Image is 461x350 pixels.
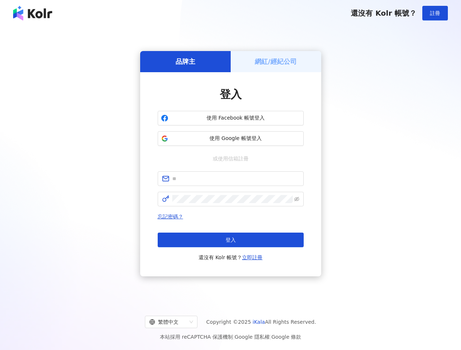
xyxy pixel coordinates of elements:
div: 繁體中文 [149,316,187,328]
a: 立即註冊 [242,254,262,260]
span: | [233,334,235,340]
span: 或使用信箱註冊 [208,155,254,163]
button: 登入 [158,233,304,247]
a: Google 隱私權 [235,334,270,340]
span: 還沒有 Kolr 帳號？ [351,9,416,17]
span: 登入 [220,88,242,101]
h5: 品牌主 [176,57,195,66]
span: 使用 Facebook 帳號登入 [171,114,300,122]
img: logo [13,6,52,20]
span: | [270,334,272,340]
span: 註冊 [430,10,440,16]
span: eye-invisible [294,197,299,202]
a: iKala [253,319,265,325]
button: 使用 Google 帳號登入 [158,131,304,146]
span: Copyright © 2025 All Rights Reserved. [206,318,316,326]
a: Google 條款 [271,334,301,340]
button: 註冊 [422,6,448,20]
span: 登入 [226,237,236,243]
span: 本站採用 reCAPTCHA 保護機制 [160,332,301,341]
span: 使用 Google 帳號登入 [171,135,300,142]
button: 使用 Facebook 帳號登入 [158,111,304,125]
h5: 網紅/經紀公司 [255,57,297,66]
span: 還沒有 Kolr 帳號？ [199,253,263,262]
a: 忘記密碼？ [158,214,183,219]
